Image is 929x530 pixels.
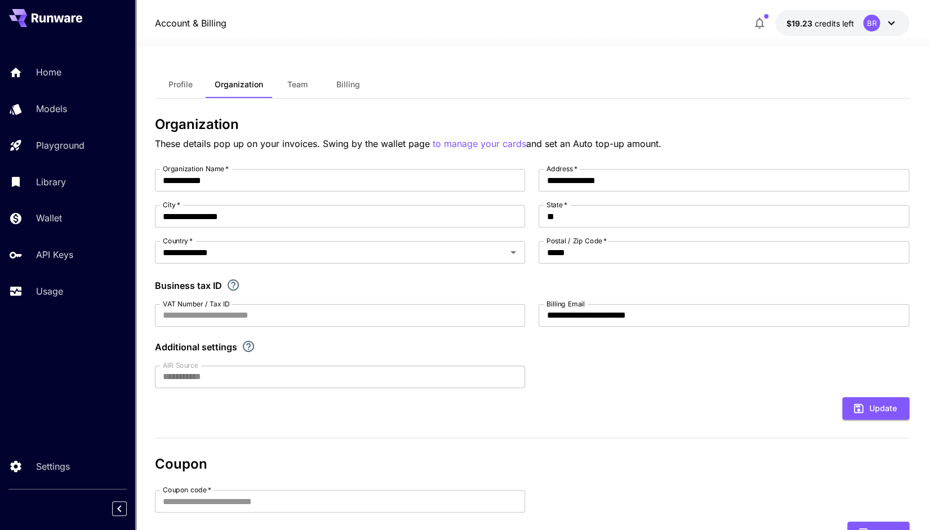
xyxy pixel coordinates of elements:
[287,79,308,90] span: Team
[546,200,567,210] label: State
[786,19,815,28] span: $19.23
[775,10,909,36] button: $19.23268BR
[36,211,62,225] p: Wallet
[336,79,360,90] span: Billing
[505,244,521,260] button: Open
[163,299,230,309] label: VAT Number / Tax ID
[242,340,255,353] svg: Explore additional customization settings
[842,397,909,420] button: Update
[786,17,854,29] div: $19.23268
[163,236,193,246] label: Country
[36,102,67,115] p: Models
[155,16,226,30] nav: breadcrumb
[546,236,607,246] label: Postal / Zip Code
[168,79,193,90] span: Profile
[36,284,63,298] p: Usage
[36,460,70,473] p: Settings
[163,360,198,370] label: AIR Source
[863,15,880,32] div: BR
[155,456,909,472] h3: Coupon
[121,498,135,519] div: Collapse sidebar
[155,117,909,132] h3: Organization
[546,299,585,309] label: Billing Email
[155,138,433,149] span: These details pop up on your invoices. Swing by the wallet page
[36,139,85,152] p: Playground
[36,65,61,79] p: Home
[36,248,73,261] p: API Keys
[163,200,180,210] label: City
[226,278,240,292] svg: If you are a business tax registrant, please enter your business tax ID here.
[215,79,263,90] span: Organization
[163,164,229,173] label: Organization Name
[526,138,661,149] span: and set an Auto top-up amount.
[112,501,127,516] button: Collapse sidebar
[36,175,66,189] p: Library
[546,164,577,173] label: Address
[155,279,222,292] p: Business tax ID
[155,340,237,354] p: Additional settings
[815,19,854,28] span: credits left
[155,16,226,30] a: Account & Billing
[163,485,211,495] label: Coupon code
[433,137,526,151] button: to manage your cards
